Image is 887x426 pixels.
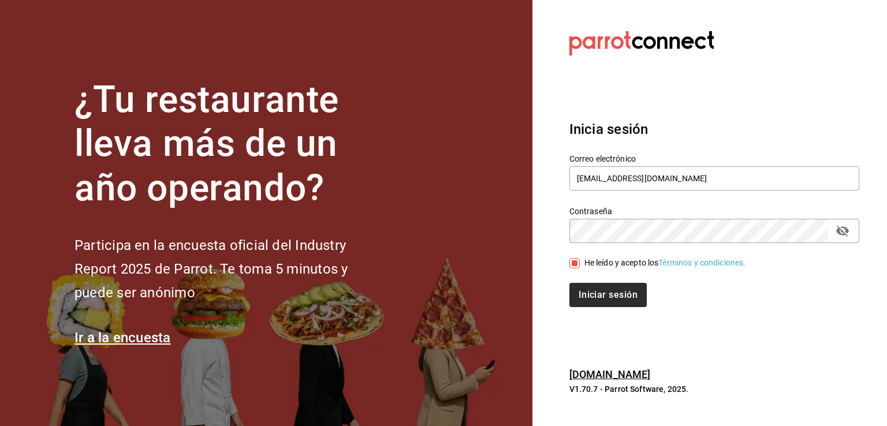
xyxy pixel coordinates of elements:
[833,221,852,241] button: passwordField
[74,330,171,346] a: Ir a la encuesta
[74,78,386,211] h1: ¿Tu restaurante lleva más de un año operando?
[569,166,859,190] input: Ingresa tu correo electrónico
[658,258,746,267] a: Términos y condiciones.
[569,207,859,215] label: Contraseña
[569,119,859,140] h3: Inicia sesión
[584,257,746,269] div: He leído y acepto los
[74,234,386,304] h2: Participa en la encuesta oficial del Industry Report 2025 de Parrot. Te toma 5 minutos y puede se...
[569,368,651,380] a: [DOMAIN_NAME]
[569,283,647,307] button: Iniciar sesión
[569,383,859,395] p: V1.70.7 - Parrot Software, 2025.
[569,154,859,162] label: Correo electrónico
